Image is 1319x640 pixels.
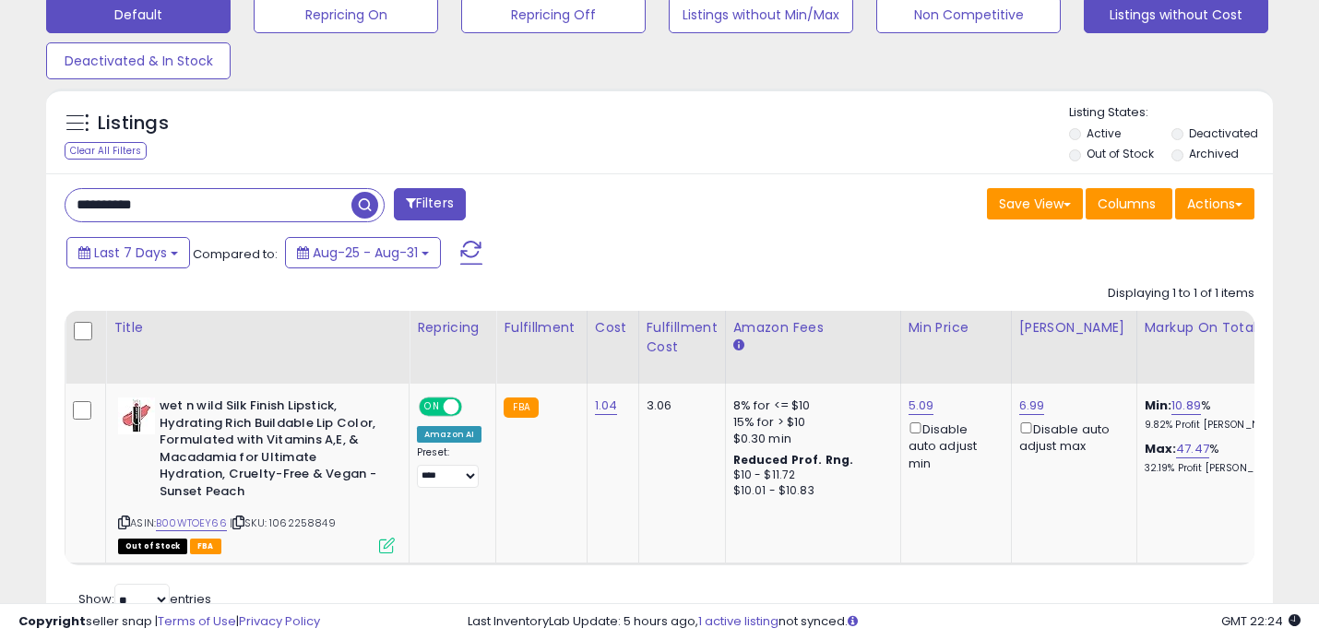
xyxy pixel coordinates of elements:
span: Last 7 Days [94,243,167,262]
a: 6.99 [1019,397,1045,415]
div: Thank you for confirming. I understand your concern. Based on the logs on the audit, I don’t see ... [30,173,288,318]
div: Last InventoryLab Update: 5 hours ago, not synced. [468,613,1301,631]
span: | SKU: 1062258849 [230,516,336,530]
div: Hi [PERSON_NAME], [30,147,288,165]
div: 8% for <= $10 [733,397,886,414]
div: thank you [260,471,354,512]
h1: Support [89,9,148,23]
div: seller snap | | [18,613,320,631]
div: Rate your conversation [34,545,254,567]
b: Max: [1145,440,1177,457]
span: Bad [88,580,113,606]
small: FBA [504,397,538,418]
b: Min: [1145,397,1172,414]
span: All listings that are currently out of stock and unavailable for purchase on Amazon [118,539,187,554]
p: The team can also help [89,23,230,41]
div: Repricing [417,318,488,338]
h5: Listings [98,111,169,136]
span: Aug-25 - Aug-31 [313,243,418,262]
th: The percentage added to the cost of goods (COGS) that forms the calculator for Min & Max prices. [1136,311,1312,384]
div: Title [113,318,401,338]
p: Listing States: [1069,104,1273,122]
div: thank you [275,482,339,501]
b: Reduced Prof. Rng. [733,452,854,468]
div: 3.06 [647,397,711,414]
div: ASIN: [118,397,395,551]
button: Deactivated & In Stock [46,42,231,79]
a: 1 active listing [698,612,778,630]
span: Great [174,580,200,606]
a: 1.04 [595,397,618,415]
div: Disable auto adjust min [909,419,997,472]
b: wet n wild Silk Finish Lipstick, Hydrating Rich Buildable Lip Color, Formulated with Vitamins A,E... [160,397,384,504]
span: Compared to: [193,245,278,263]
p: 32.19% Profit [PERSON_NAME] [1145,462,1298,475]
div: % [1145,397,1298,432]
div: PJ says… [15,136,354,471]
a: 10.89 [1171,397,1201,415]
span: Amazing [218,580,244,606]
button: Last 7 Days [66,237,190,268]
div: Clear All Filters [65,142,147,160]
div: $0.30 min [733,431,886,447]
div: Amazon Fees [733,318,893,338]
div: Trish says… [15,80,354,136]
div: no [309,80,354,121]
div: Cost [595,318,631,338]
button: Columns [1086,188,1172,219]
small: Amazon Fees. [733,338,744,354]
button: Home [289,7,324,42]
label: Deactivated [1189,125,1258,141]
span: FBA [190,539,221,554]
span: 2025-09-9 22:24 GMT [1221,612,1301,630]
label: Archived [1189,146,1239,161]
button: Aug-25 - Aug-31 [285,237,441,268]
div: $10.01 - $10.83 [733,483,886,499]
div: [PERSON_NAME] [1019,318,1129,338]
p: 9.82% Profit [PERSON_NAME] [1145,419,1298,432]
div: Close [324,7,357,41]
div: Fulfillment Cost [647,318,718,357]
div: Amazon AI [417,426,481,443]
a: Terms of Use [158,612,236,630]
button: Actions [1175,188,1254,219]
div: Disable auto adjust max [1019,419,1123,455]
span: ON [421,399,444,415]
a: Privacy Policy [239,612,320,630]
div: 15% for > $10 [733,414,886,431]
div: Let us know how we can help you further on this. Happy to assist. [30,409,288,444]
b: [DATE] 1:22 PM EST [45,301,189,315]
span: Columns [1098,195,1156,213]
div: Preset: [417,446,481,488]
a: B00WTOEY66 [156,516,227,531]
div: Trish says… [15,471,354,527]
div: Min Price [909,318,1004,338]
div: $10 - $11.72 [733,468,886,483]
div: Fulfillment [504,318,578,338]
img: 31+FanevyLL._SL40_.jpg [118,397,155,434]
span: OK [131,580,157,606]
strong: Copyright [18,612,86,630]
label: Active [1087,125,1121,141]
button: go back [12,7,47,42]
span: Terrible [44,580,70,606]
button: Save View [987,188,1083,219]
div: Since no one else has access to your account, it may help to review if these updates were made ac... [30,327,288,399]
div: Hi [PERSON_NAME],Thank you for confirming. I understand your concern. Based on the logs on the au... [15,136,303,456]
span: OFF [459,399,489,415]
div: no [324,91,339,110]
label: Out of Stock [1087,146,1154,161]
span: Show: entries [78,590,211,608]
div: Markup on Total Cost [1145,318,1304,338]
button: Filters [394,188,466,220]
div: Displaying 1 to 1 of 1 items [1108,285,1254,302]
div: % [1145,441,1298,475]
a: 5.09 [909,397,934,415]
img: Profile image for Support [53,10,82,40]
a: 47.47 [1176,440,1209,458]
